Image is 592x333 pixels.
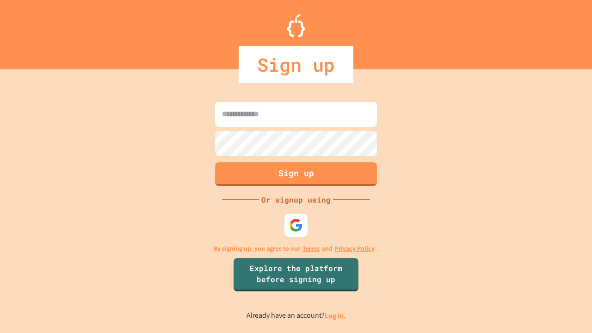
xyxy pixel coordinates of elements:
[214,244,379,253] p: By signing up, you agree to our and .
[234,258,358,291] a: Explore the platform before signing up
[259,194,333,205] div: Or signup using
[335,244,375,253] a: Privacy Policy
[325,311,346,321] a: Log in.
[247,310,346,321] p: Already have an account?
[289,218,303,232] img: google-icon.svg
[215,162,377,186] button: Sign up
[287,14,305,37] img: Logo.svg
[302,244,320,253] a: Terms
[239,46,353,83] div: Sign up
